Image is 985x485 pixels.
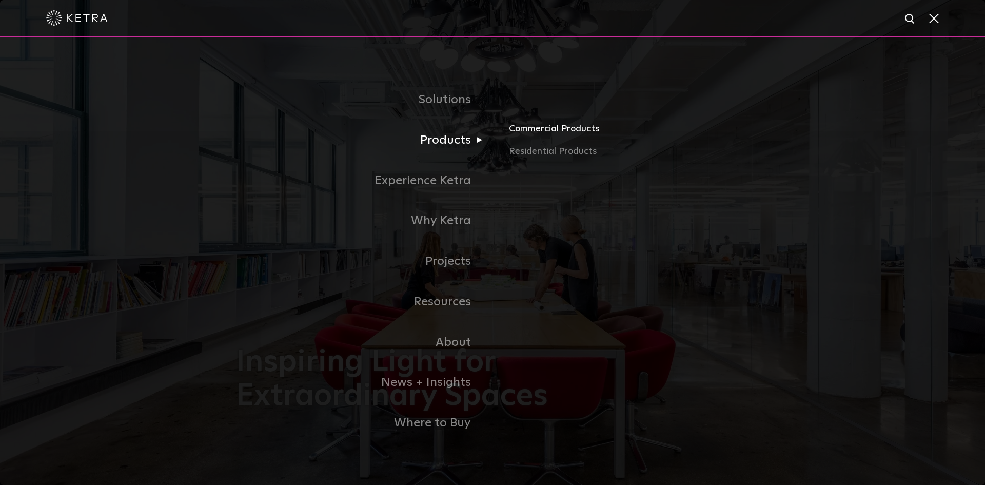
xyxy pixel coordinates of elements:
[509,144,749,159] a: Residential Products
[236,241,493,282] a: Projects
[236,322,493,363] a: About
[904,13,917,26] img: search icon
[236,282,493,322] a: Resources
[236,80,749,443] div: Navigation Menu
[236,403,493,443] a: Where to Buy
[236,80,493,120] a: Solutions
[236,362,493,403] a: News + Insights
[236,120,493,161] a: Products
[236,201,493,241] a: Why Ketra
[509,122,749,144] a: Commercial Products
[46,10,108,26] img: ketra-logo-2019-white
[236,161,493,201] a: Experience Ketra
